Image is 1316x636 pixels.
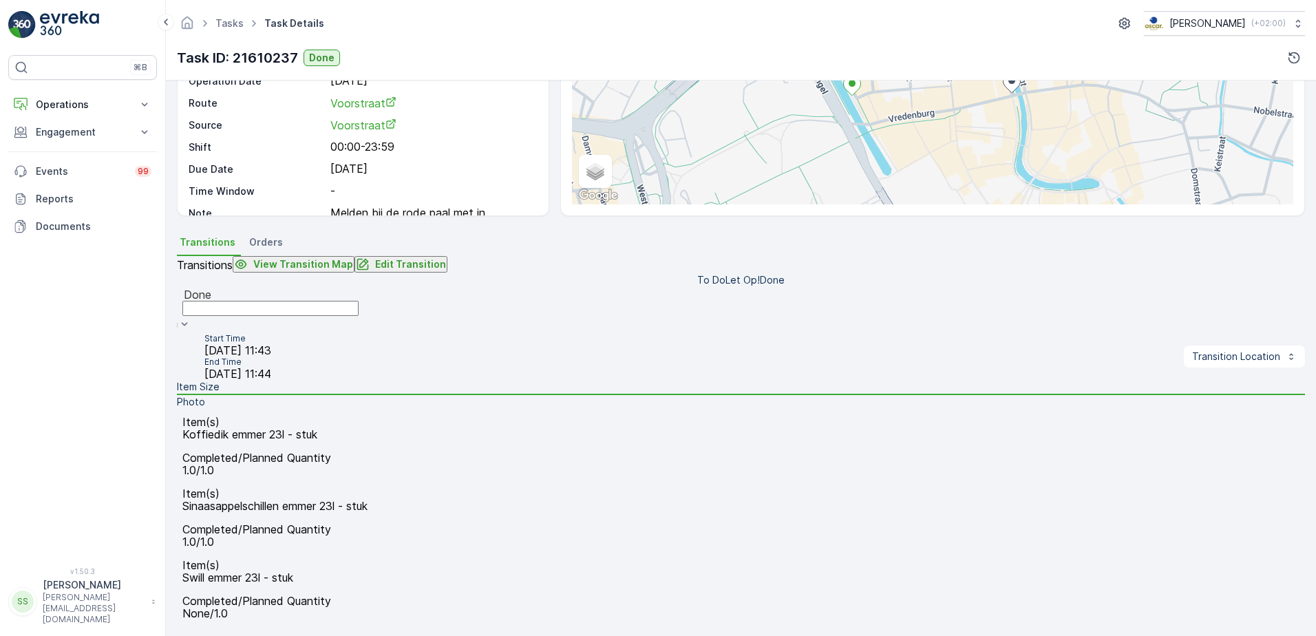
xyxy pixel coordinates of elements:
p: Swill emmer 23l - stuk [182,571,1299,584]
a: Homepage [180,21,195,32]
img: basis-logo_rgb2x.png [1144,16,1164,31]
p: Engagement [36,125,129,139]
p: 00:00-23:59 [330,140,534,154]
p: To Do [697,273,725,287]
span: Voorstraat [330,96,396,110]
p: [DATE] [330,162,534,176]
p: Koffiedik emmer 23l - stuk [182,428,1299,441]
p: Note [189,206,325,220]
p: Reports [36,192,151,206]
p: Time Window [189,184,325,198]
span: Transitions [180,235,235,249]
p: Done [760,273,785,287]
p: End Time [204,357,271,368]
a: Tasks [215,17,244,29]
p: Documents [36,220,151,233]
p: Source [189,118,325,132]
p: Transition Location [1192,350,1280,363]
div: Done [184,288,357,301]
p: ⌘B [134,62,147,73]
p: Completed/Planned Quantity [182,595,1299,607]
p: Item(s) [182,416,1299,428]
a: Layers [580,156,611,187]
p: Operations [36,98,129,112]
button: Engagement [8,118,157,146]
p: Edit Transition [375,257,446,271]
button: Operations [8,91,157,118]
p: Let Op! [725,273,760,287]
a: Voorstraat [330,96,534,110]
p: Item(s) [182,487,1299,500]
button: SS[PERSON_NAME][PERSON_NAME][EMAIL_ADDRESS][DOMAIN_NAME] [8,578,157,625]
p: Completed/Planned Quantity [182,452,1299,464]
p: Shift [189,140,325,154]
button: View Transition Map [233,256,354,273]
p: Transitions [177,259,233,271]
a: Open this area in Google Maps (opens a new window) [575,187,621,204]
p: Sinaasappelschillen emmer 23l - stuk [182,500,1299,512]
p: Operation Date [189,74,325,88]
button: [PERSON_NAME](+02:00) [1144,11,1305,36]
p: View Transition Map [253,257,353,271]
button: Done [304,50,340,66]
p: Done [309,51,335,65]
p: Melden bij de rode paal met in... [330,206,493,219]
p: Photo [177,395,205,409]
button: Transition Location [1184,346,1305,368]
p: [PERSON_NAME] [1169,17,1246,30]
a: Reports [8,185,157,213]
span: [DATE] 11:43 [204,343,271,357]
p: Item(s) [182,559,1299,571]
p: [PERSON_NAME][EMAIL_ADDRESS][DOMAIN_NAME] [43,592,145,625]
p: [DATE] [330,74,534,88]
p: Events [36,165,127,178]
p: [PERSON_NAME] [43,578,145,592]
p: Start Time [204,333,271,344]
span: [DATE] 11:44 [204,367,271,381]
p: None/1.0 [182,607,1299,619]
img: logo [8,11,36,39]
p: 1.0/1.0 [182,536,1299,548]
button: Edit Transition [354,256,447,273]
img: logo_light-DOdMpM7g.png [40,11,99,39]
span: Voorstraat [330,118,396,132]
p: 99 [138,166,149,177]
span: v 1.50.3 [8,567,157,575]
p: - [330,184,534,198]
span: Task Details [262,17,327,30]
a: Events99 [8,158,157,185]
p: Due Date [189,162,325,176]
a: Voorstraat [330,118,534,132]
div: SS [12,591,34,613]
a: Documents [8,213,157,240]
p: Item Size [177,380,220,394]
p: ( +02:00 ) [1251,18,1286,29]
p: Completed/Planned Quantity [182,523,1299,536]
p: 1.0/1.0 [182,464,1299,476]
p: Route [189,96,325,110]
span: Orders [249,235,283,249]
p: Task ID: 21610237 [177,47,298,68]
img: Google [575,187,621,204]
